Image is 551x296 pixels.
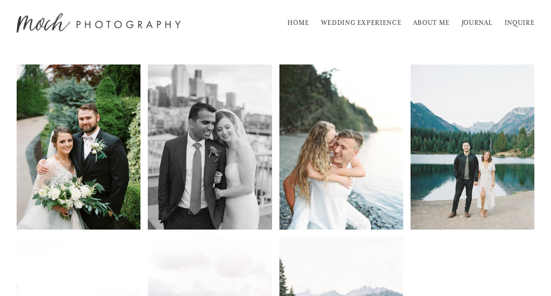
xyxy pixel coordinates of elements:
a: Monika + Jacob on Film [411,64,534,230]
a: WEDDING EXPERIENCE [321,15,402,31]
a: HOME [287,15,309,31]
a: Kenna + Gavin on Film [279,64,403,230]
a: JOURNAL [461,15,493,31]
a: Molly + Melroy on Film [148,64,272,230]
a: Katelyn + Tanner on Film [17,64,140,230]
img: Moch Snyder Photography | Destination Wedding &amp; Lifestyle Film Photographer [17,13,181,33]
a: ABOUT ME [413,15,450,31]
a: INQUIRE [505,15,534,31]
